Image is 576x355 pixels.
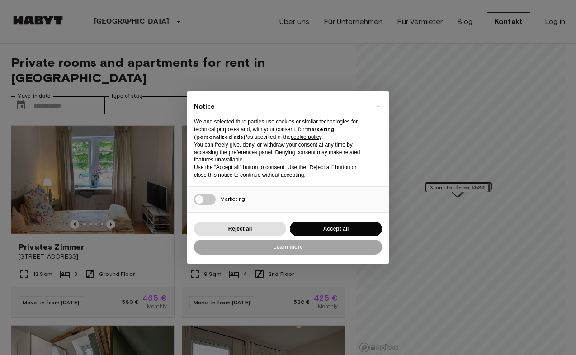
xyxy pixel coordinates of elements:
button: Learn more [194,240,382,255]
span: × [376,100,379,111]
button: Close this notice [370,99,385,113]
p: You can freely give, deny, or withdraw your consent at any time by accessing the preferences pane... [194,141,368,164]
button: Reject all [194,222,286,237]
p: We and selected third parties use cookies or similar technologies for technical purposes and, wit... [194,118,368,141]
button: Accept all [290,222,382,237]
span: Marketing [220,195,245,202]
a: cookie policy [291,134,321,140]
h2: Notice [194,102,368,111]
p: Use the “Accept all” button to consent. Use the “Reject all” button or close this notice to conti... [194,164,368,179]
strong: “marketing (personalized ads)” [194,126,334,140]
